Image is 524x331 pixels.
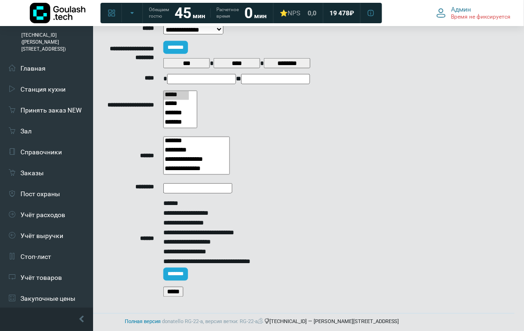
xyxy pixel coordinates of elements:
span: ₽ [349,9,354,17]
strong: 45 [175,4,191,22]
span: 0,0 [308,9,316,17]
a: Обещаем гостю 45 мин Расчетное время 0 мин [143,5,272,21]
img: Логотип компании Goulash.tech [30,3,86,23]
footer: [TECHNICAL_ID] — [PERSON_NAME][STREET_ADDRESS] [9,313,515,331]
div: ⭐ [280,9,300,17]
span: Расчетное время [216,7,239,20]
a: Полная версия [125,319,161,325]
button: Админ Время не фиксируется [431,3,517,23]
span: Админ [451,5,471,13]
span: NPS [288,9,300,17]
a: ⭐NPS 0,0 [274,5,322,21]
span: мин [254,12,267,20]
span: мин [193,12,205,20]
a: 19 478 ₽ [324,5,360,21]
span: 19 478 [329,9,349,17]
strong: 0 [244,4,253,22]
span: Обещаем гостю [149,7,169,20]
span: donatello RG-22-a, версия ветки: RG-22-a [162,319,264,325]
span: Время не фиксируется [451,13,511,21]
